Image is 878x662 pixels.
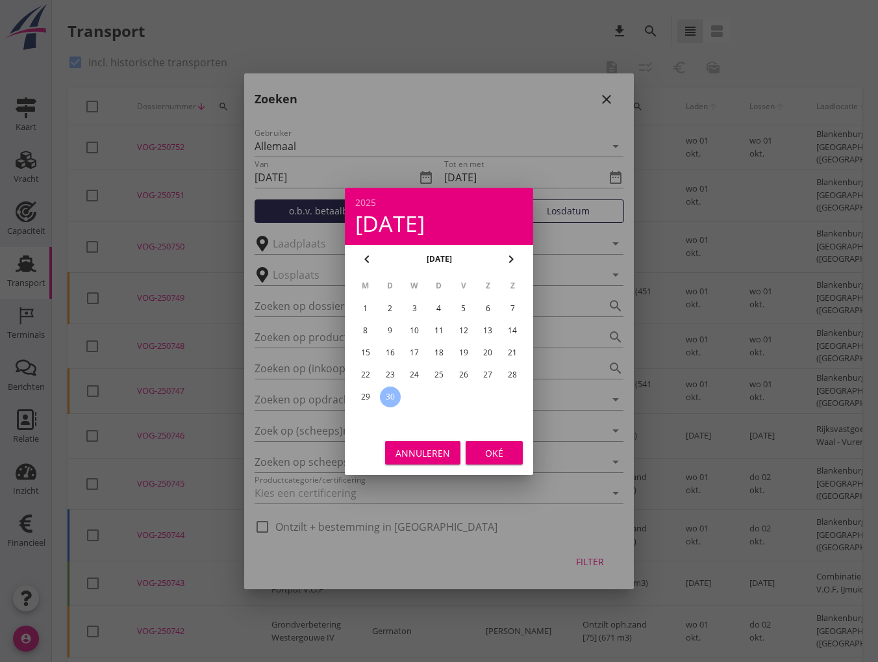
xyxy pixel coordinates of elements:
[423,249,456,269] button: [DATE]
[466,441,523,465] button: Oké
[355,387,376,407] button: 29
[355,298,376,319] button: 1
[502,364,523,385] button: 28
[404,298,425,319] button: 3
[355,198,523,207] div: 2025
[355,212,523,235] div: [DATE]
[403,275,426,297] th: W
[380,364,401,385] button: 23
[477,342,498,363] button: 20
[502,342,523,363] button: 21
[453,364,474,385] button: 26
[503,251,519,267] i: chevron_right
[380,320,401,341] button: 9
[395,446,450,459] div: Annuleren
[404,320,425,341] button: 10
[404,342,425,363] button: 17
[355,342,376,363] button: 15
[359,251,375,267] i: chevron_left
[477,298,498,319] button: 6
[355,364,376,385] button: 22
[453,298,474,319] button: 5
[404,364,425,385] button: 24
[354,275,377,297] th: M
[452,275,475,297] th: V
[380,387,401,407] button: 30
[477,364,498,385] button: 27
[501,275,524,297] th: Z
[380,298,401,319] button: 2
[453,320,474,341] button: 12
[429,364,449,385] button: 25
[502,320,523,341] button: 14
[380,342,401,363] button: 16
[429,342,449,363] button: 18
[385,441,460,465] button: Annuleren
[502,298,523,319] button: 7
[427,275,451,297] th: D
[453,342,474,363] button: 19
[477,275,500,297] th: Z
[476,446,512,459] div: Oké
[429,320,449,341] button: 11
[477,320,498,341] button: 13
[429,298,449,319] button: 4
[379,275,402,297] th: D
[355,320,376,341] button: 8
